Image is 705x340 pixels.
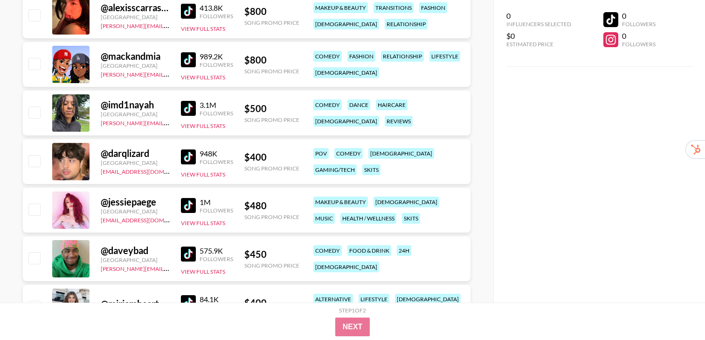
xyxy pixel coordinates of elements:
[244,200,299,212] div: $ 480
[397,245,411,256] div: 24h
[244,68,299,75] div: Song Promo Price
[622,31,656,41] div: 0
[313,99,342,110] div: comedy
[506,31,571,41] div: $0
[200,207,233,214] div: Followers
[101,245,170,256] div: @ daveybad
[244,262,299,269] div: Song Promo Price
[244,116,299,123] div: Song Promo Price
[244,297,299,309] div: $ 400
[373,2,414,13] div: transitions
[340,213,396,224] div: health / wellness
[347,245,391,256] div: food & drink
[181,268,225,275] button: View Full Stats
[200,246,233,255] div: 575.9K
[101,111,170,118] div: [GEOGRAPHIC_DATA]
[339,307,366,314] div: Step 1 of 2
[181,122,225,129] button: View Full Stats
[101,148,170,159] div: @ darqlizard
[244,19,299,26] div: Song Promo Price
[313,262,379,272] div: [DEMOGRAPHIC_DATA]
[181,25,225,32] button: View Full Stats
[101,62,170,69] div: [GEOGRAPHIC_DATA]
[622,11,656,21] div: 0
[200,198,233,207] div: 1M
[402,213,420,224] div: skits
[181,4,196,19] img: TikTok
[101,50,170,62] div: @ mackandmia
[506,41,571,48] div: Estimated Price
[373,197,439,207] div: [DEMOGRAPHIC_DATA]
[244,6,299,17] div: $ 800
[381,51,424,62] div: relationship
[313,2,368,13] div: makeup & beauty
[181,198,196,213] img: TikTok
[368,148,434,159] div: [DEMOGRAPHIC_DATA]
[244,248,299,260] div: $ 450
[313,116,379,127] div: [DEMOGRAPHIC_DATA]
[200,61,233,68] div: Followers
[101,263,239,272] a: [PERSON_NAME][EMAIL_ADDRESS][DOMAIN_NAME]
[101,196,170,208] div: @ jessiepaege
[200,255,233,262] div: Followers
[335,318,370,336] button: Next
[181,101,196,116] img: TikTok
[385,116,413,127] div: reviews
[347,51,375,62] div: fashion
[419,2,447,13] div: fashion
[181,149,196,164] img: TikTok
[181,247,196,262] img: TikTok
[313,213,335,224] div: music
[622,41,656,48] div: Followers
[313,164,357,175] div: gaming/tech
[101,21,239,29] a: [PERSON_NAME][EMAIL_ADDRESS][DOMAIN_NAME]
[429,51,460,62] div: lifestyle
[200,100,233,110] div: 3.1M
[244,103,299,114] div: $ 500
[313,197,368,207] div: makeup & beauty
[101,2,170,14] div: @ alexisscarrasco_
[395,294,461,305] div: [DEMOGRAPHIC_DATA]
[181,220,225,227] button: View Full Stats
[181,74,225,81] button: View Full Stats
[200,110,233,117] div: Followers
[506,21,571,28] div: Influencers Selected
[658,293,694,329] iframe: Drift Widget Chat Controller
[181,52,196,67] img: TikTok
[101,14,170,21] div: [GEOGRAPHIC_DATA]
[101,159,170,166] div: [GEOGRAPHIC_DATA]
[359,294,389,305] div: lifestyle
[313,148,329,159] div: pov
[101,256,170,263] div: [GEOGRAPHIC_DATA]
[376,99,408,110] div: haircare
[200,295,233,304] div: 84.1K
[244,54,299,66] div: $ 800
[334,148,363,159] div: comedy
[200,3,233,13] div: 413.8K
[200,52,233,61] div: 989.2K
[101,99,170,111] div: @ imd1nayah
[244,151,299,163] div: $ 400
[101,298,170,310] div: @ miriamhaart
[101,215,194,224] a: [EMAIL_ADDRESS][DOMAIN_NAME]
[244,165,299,172] div: Song Promo Price
[101,166,194,175] a: [EMAIL_ADDRESS][DOMAIN_NAME]
[313,245,342,256] div: comedy
[101,208,170,215] div: [GEOGRAPHIC_DATA]
[313,19,379,29] div: [DEMOGRAPHIC_DATA]
[313,294,353,305] div: alternative
[181,171,225,178] button: View Full Stats
[200,13,233,20] div: Followers
[362,164,380,175] div: skits
[101,69,239,78] a: [PERSON_NAME][EMAIL_ADDRESS][DOMAIN_NAME]
[313,51,342,62] div: comedy
[244,213,299,220] div: Song Promo Price
[101,118,239,127] a: [PERSON_NAME][EMAIL_ADDRESS][DOMAIN_NAME]
[181,295,196,310] img: TikTok
[200,149,233,158] div: 948K
[347,99,370,110] div: dance
[506,11,571,21] div: 0
[200,158,233,165] div: Followers
[385,19,428,29] div: relationship
[313,67,379,78] div: [DEMOGRAPHIC_DATA]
